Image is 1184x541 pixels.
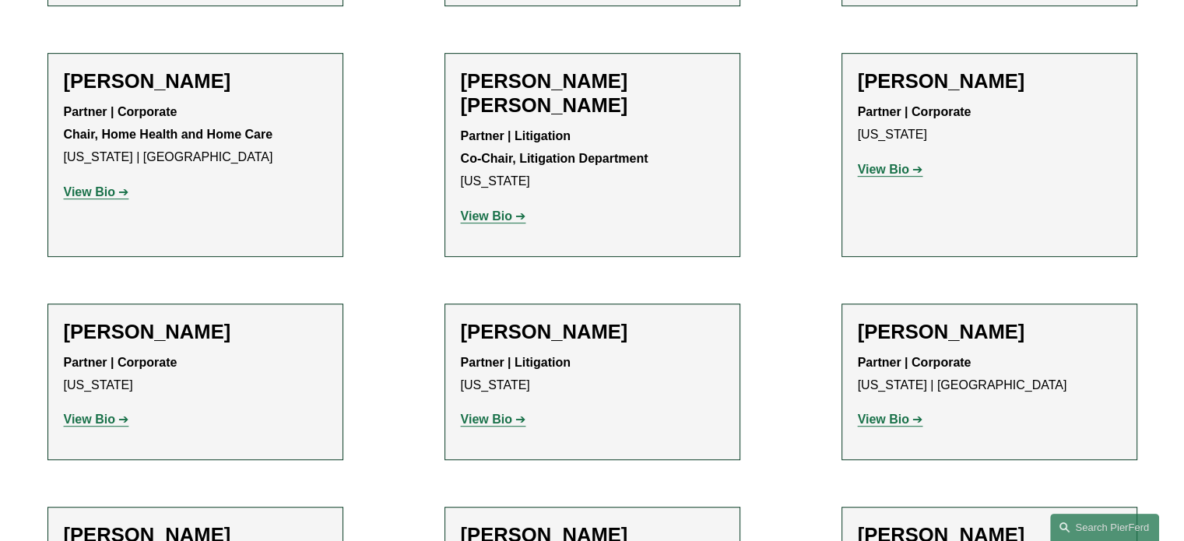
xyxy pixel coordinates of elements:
[858,163,923,176] a: View Bio
[858,69,1121,93] h2: [PERSON_NAME]
[64,413,129,426] a: View Bio
[64,128,273,141] strong: Chair, Home Health and Home Care
[858,105,971,118] strong: Partner | Corporate
[64,185,129,198] a: View Bio
[461,356,571,369] strong: Partner | Litigation
[64,320,327,344] h2: [PERSON_NAME]
[858,413,909,426] strong: View Bio
[461,413,526,426] a: View Bio
[461,209,526,223] a: View Bio
[461,69,724,118] h2: [PERSON_NAME] [PERSON_NAME]
[461,320,724,344] h2: [PERSON_NAME]
[461,125,724,192] p: [US_STATE]
[858,320,1121,344] h2: [PERSON_NAME]
[858,101,1121,146] p: [US_STATE]
[64,356,177,369] strong: Partner | Corporate
[64,101,327,168] p: [US_STATE] | [GEOGRAPHIC_DATA]
[858,352,1121,397] p: [US_STATE] | [GEOGRAPHIC_DATA]
[461,129,648,165] strong: Partner | Litigation Co-Chair, Litigation Department
[858,413,923,426] a: View Bio
[461,352,724,397] p: [US_STATE]
[64,413,115,426] strong: View Bio
[858,356,971,369] strong: Partner | Corporate
[858,163,909,176] strong: View Bio
[64,105,177,118] strong: Partner | Corporate
[461,413,512,426] strong: View Bio
[64,352,327,397] p: [US_STATE]
[461,209,512,223] strong: View Bio
[64,185,115,198] strong: View Bio
[64,69,327,93] h2: [PERSON_NAME]
[1050,514,1159,541] a: Search this site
